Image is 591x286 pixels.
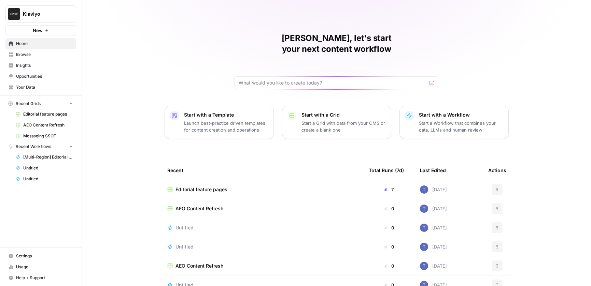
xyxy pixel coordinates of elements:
[16,51,73,58] span: Browse
[16,62,73,69] span: Insights
[369,186,409,193] div: 7
[165,106,274,139] button: Start with a TemplateLaunch best-practice driven templates for content creation and operations
[5,99,76,109] button: Recent Grids
[167,243,358,250] a: Untitled
[23,165,73,171] span: Untitled
[369,224,409,231] div: 0
[420,161,446,180] div: Last Edited
[301,120,385,133] p: Start a Grid with data from your CMS or create a blank one
[16,253,73,259] span: Settings
[8,8,20,20] img: Klaviyo Logo
[16,144,51,150] span: Recent Workflows
[420,224,428,232] img: x8yczxid6s1iziywf4pp8m9fenlh
[234,33,439,55] h1: [PERSON_NAME], let's start your next content workflow
[13,152,76,163] a: [Multi-Region] Editorial feature page
[23,133,73,139] span: Messaging SSOT
[167,205,358,212] a: AEO Content Refresh
[5,141,76,152] button: Recent Workflows
[369,161,404,180] div: Total Runs (7d)
[16,41,73,47] span: Home
[369,262,409,269] div: 0
[5,82,76,93] a: Your Data
[33,27,43,34] span: New
[16,101,41,107] span: Recent Grids
[167,161,358,180] div: Recent
[16,84,73,90] span: Your Data
[13,174,76,184] a: Untitled
[420,262,447,270] div: [DATE]
[16,275,73,281] span: Help + Support
[175,186,227,193] span: Editorial feature pages
[282,106,391,139] button: Start with a GridStart a Grid with data from your CMS or create a blank one
[5,251,76,261] a: Settings
[175,224,194,231] span: Untitled
[23,122,73,128] span: AEO Content Refresh
[5,25,76,35] button: New
[420,262,428,270] img: x8yczxid6s1iziywf4pp8m9fenlh
[419,111,503,118] p: Start with a Workflow
[175,205,223,212] span: AEO Content Refresh
[369,243,409,250] div: 0
[5,272,76,283] button: Help + Support
[23,154,73,160] span: [Multi-Region] Editorial feature page
[23,111,73,117] span: Editorial feature pages
[420,243,428,251] img: x8yczxid6s1iziywf4pp8m9fenlh
[420,224,447,232] div: [DATE]
[16,264,73,270] span: Usage
[5,60,76,71] a: Insights
[420,185,447,194] div: [DATE]
[13,131,76,141] a: Messaging SSOT
[13,109,76,120] a: Editorial feature pages
[5,49,76,60] a: Browse
[369,205,409,212] div: 0
[301,111,385,118] p: Start with a Grid
[16,73,73,79] span: Opportunities
[5,38,76,49] a: Home
[399,106,509,139] button: Start with a WorkflowStart a Workflow that combines your data, LLMs and human review
[175,262,223,269] span: AEO Content Refresh
[23,11,64,17] span: Klaviyo
[184,120,268,133] p: Launch best-practice driven templates for content creation and operations
[175,243,194,250] span: Untitled
[419,120,503,133] p: Start a Workflow that combines your data, LLMs and human review
[420,185,428,194] img: x8yczxid6s1iziywf4pp8m9fenlh
[167,224,358,231] a: Untitled
[420,205,447,213] div: [DATE]
[5,71,76,82] a: Opportunities
[239,79,426,86] input: What would you like to create today?
[420,205,428,213] img: x8yczxid6s1iziywf4pp8m9fenlh
[5,5,76,22] button: Workspace: Klaviyo
[13,163,76,174] a: Untitled
[184,111,268,118] p: Start with a Template
[23,176,73,182] span: Untitled
[167,186,358,193] a: Editorial feature pages
[5,261,76,272] a: Usage
[13,120,76,131] a: AEO Content Refresh
[420,243,447,251] div: [DATE]
[167,262,358,269] a: AEO Content Refresh
[488,161,506,180] div: Actions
